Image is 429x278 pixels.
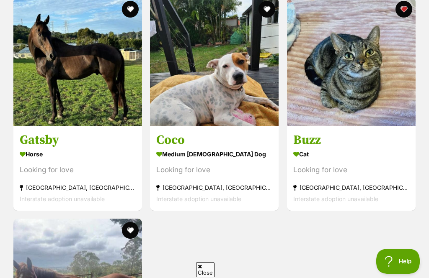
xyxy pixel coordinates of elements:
span: Close [196,262,214,277]
a: Buzz Cat Looking for love [GEOGRAPHIC_DATA], [GEOGRAPHIC_DATA] Interstate adoption unavailable fa... [287,126,416,211]
h3: Coco [156,132,272,148]
span: Interstate adoption unavailable [156,195,241,202]
button: favourite [259,1,276,18]
div: [GEOGRAPHIC_DATA], [GEOGRAPHIC_DATA] [156,182,272,193]
iframe: Help Scout Beacon - Open [376,249,421,274]
h3: Gatsby [20,132,136,148]
h3: Buzz [293,132,409,148]
button: favourite [122,1,139,18]
button: favourite [395,1,412,18]
div: Looking for love [20,164,136,176]
span: Interstate adoption unavailable [20,195,105,202]
span: Interstate adoption unavailable [293,195,378,202]
div: Looking for love [293,164,409,176]
a: Gatsby Horse Looking for love [GEOGRAPHIC_DATA], [GEOGRAPHIC_DATA] Interstate adoption unavailabl... [13,126,142,211]
div: [GEOGRAPHIC_DATA], [GEOGRAPHIC_DATA] [293,182,409,193]
a: Coco medium [DEMOGRAPHIC_DATA] Dog Looking for love [GEOGRAPHIC_DATA], [GEOGRAPHIC_DATA] Intersta... [150,126,279,211]
div: Looking for love [156,164,272,176]
div: Horse [20,148,136,160]
div: Cat [293,148,409,160]
div: [GEOGRAPHIC_DATA], [GEOGRAPHIC_DATA] [20,182,136,193]
button: favourite [122,222,139,239]
div: medium [DEMOGRAPHIC_DATA] Dog [156,148,272,160]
